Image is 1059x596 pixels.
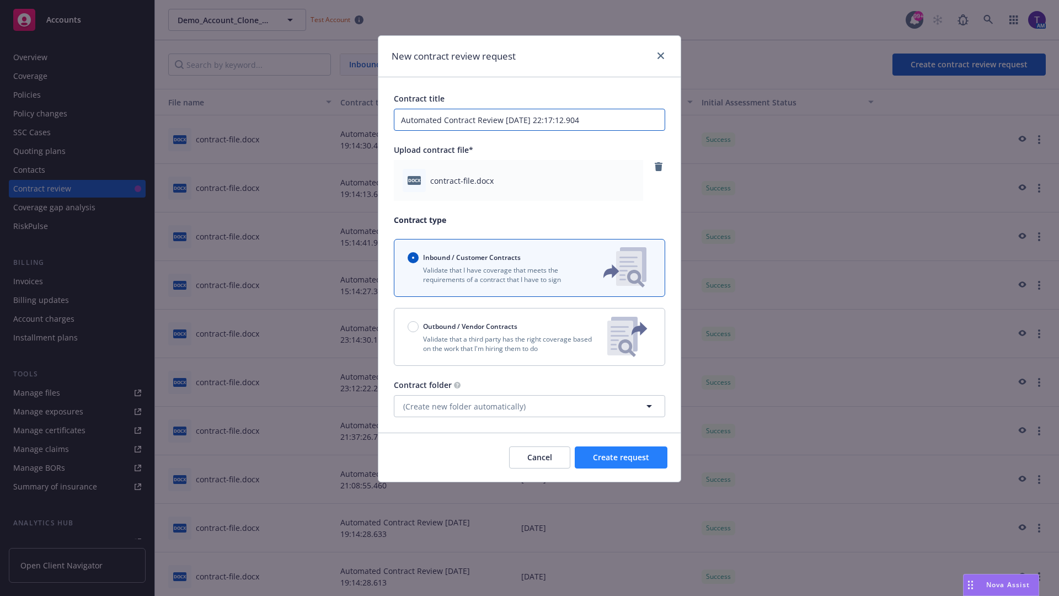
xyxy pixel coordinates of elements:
[408,265,585,284] p: Validate that I have coverage that meets the requirements of a contract that I have to sign
[408,334,598,353] p: Validate that a third party has the right coverage based on the work that I'm hiring them to do
[652,160,665,173] a: remove
[654,49,667,62] a: close
[394,109,665,131] input: Enter a title for this contract
[593,452,649,462] span: Create request
[430,175,494,187] span: contract-file.docx
[986,580,1030,589] span: Nova Assist
[394,145,473,155] span: Upload contract file*
[392,49,516,63] h1: New contract review request
[408,321,419,332] input: Outbound / Vendor Contracts
[509,446,570,469] button: Cancel
[408,176,421,184] span: docx
[394,214,665,226] p: Contract type
[423,253,521,262] span: Inbound / Customer Contracts
[408,252,419,263] input: Inbound / Customer Contracts
[403,401,526,412] span: (Create new folder automatically)
[394,308,665,366] button: Outbound / Vendor ContractsValidate that a third party has the right coverage based on the work t...
[394,93,445,104] span: Contract title
[394,380,452,390] span: Contract folder
[423,322,517,331] span: Outbound / Vendor Contracts
[964,574,977,595] div: Drag to move
[963,574,1039,596] button: Nova Assist
[394,239,665,297] button: Inbound / Customer ContractsValidate that I have coverage that meets the requirements of a contra...
[575,446,667,469] button: Create request
[527,452,552,462] span: Cancel
[394,395,665,417] button: (Create new folder automatically)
